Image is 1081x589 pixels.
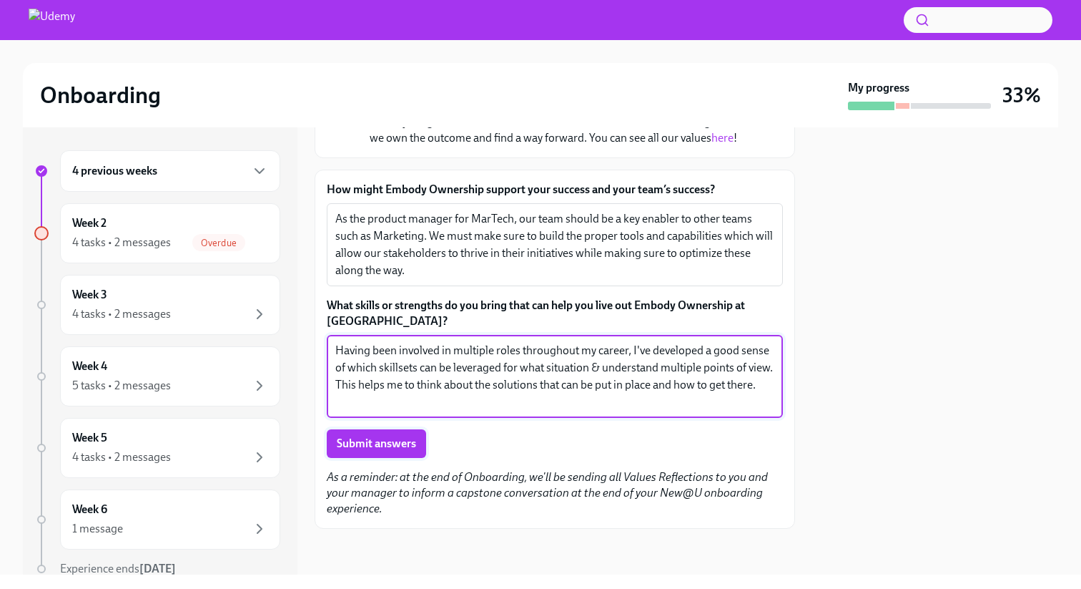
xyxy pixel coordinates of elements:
button: Submit answers [327,429,426,458]
span: Experience ends [60,562,176,575]
a: Week 54 tasks • 2 messages [34,418,280,478]
h6: 4 previous weeks [72,163,157,179]
span: Submit answers [337,437,416,451]
h2: Onboarding [40,81,161,109]
textarea: As the product manager for MarTech, our team should be a key enabler to other teams such as Marke... [335,210,774,279]
div: 4 tasks • 2 messages [72,449,171,465]
label: What skills or strengths do you bring that can help you live out Embody Ownership at [GEOGRAPHIC_... [327,298,783,329]
a: Week 24 tasks • 2 messagesOverdue [34,203,280,263]
div: 4 tasks • 2 messages [72,306,171,322]
img: Udemy [29,9,75,31]
a: Week 34 tasks • 2 messages [34,275,280,335]
h6: Week 6 [72,502,107,517]
div: 1 message [72,521,123,537]
a: Week 45 tasks • 2 messages [34,346,280,407]
strong: My progress [848,80,909,96]
h3: 33% [1002,82,1041,108]
h6: Week 4 [72,359,107,374]
label: How might Embody Ownership support your success and your team’s success? [327,182,783,198]
div: 5 tasks • 2 messages [72,378,171,394]
textarea: Having been involved in multiple roles throughout my career, I've developed a good sense of which... [335,342,774,411]
a: Week 61 message [34,490,280,550]
a: here [711,131,734,145]
strong: [DATE] [139,562,176,575]
h6: Week 5 [72,430,107,446]
span: Overdue [192,238,245,248]
div: 4 previous weeks [60,150,280,192]
div: 4 tasks • 2 messages [72,235,171,250]
h6: Week 3 [72,287,107,303]
h6: Week 2 [72,215,107,231]
em: As a reminder: at the end of Onboarding, we'll be sending all Values Reflections to you and your ... [327,470,768,515]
